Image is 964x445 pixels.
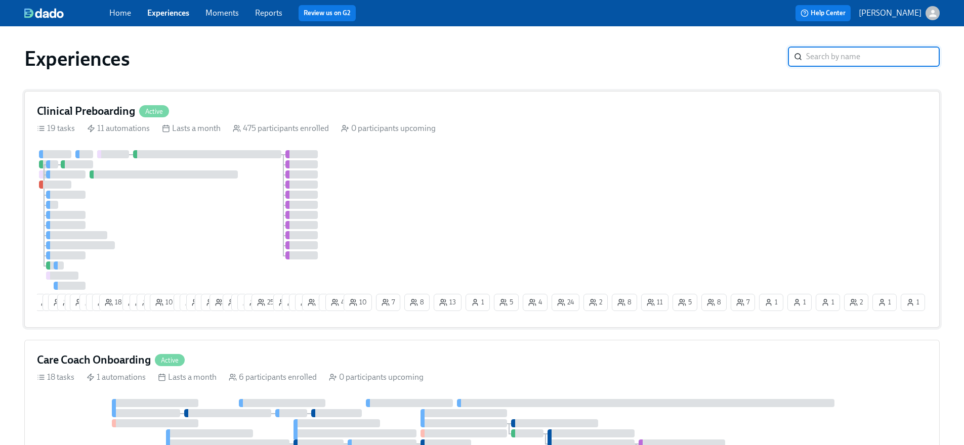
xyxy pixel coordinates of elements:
[139,108,169,115] span: Active
[200,297,215,307] span: 6
[201,294,229,311] button: 23
[872,294,897,311] button: 1
[186,294,214,311] button: 15
[466,294,490,311] button: 1
[344,294,372,311] button: 10
[821,297,834,307] span: 1
[231,294,257,311] button: 9
[105,297,122,307] span: 18
[282,294,307,311] button: 6
[376,294,400,311] button: 7
[302,294,330,311] button: 15
[678,297,692,307] span: 5
[249,297,267,307] span: 16
[494,294,519,311] button: 5
[349,297,366,307] span: 10
[142,297,156,307] span: 9
[523,294,548,311] button: 4
[179,297,192,307] span: 7
[287,297,302,307] span: 6
[528,297,542,307] span: 4
[24,91,940,328] a: Clinical PreboardingActive19 tasks 11 automations Lasts a month 475 participants enrolled 0 parti...
[162,123,221,134] div: Lasts a month
[795,5,851,21] button: Help Center
[150,294,178,311] button: 10
[205,8,239,18] a: Moments
[37,372,74,383] div: 18 tasks
[43,294,68,311] button: 8
[237,294,265,311] button: 12
[859,8,921,19] p: [PERSON_NAME]
[75,297,93,307] span: 19
[583,294,608,311] button: 2
[57,294,82,311] button: 4
[122,294,148,311] button: 9
[471,297,484,307] span: 1
[41,297,55,307] span: 4
[329,372,424,383] div: 0 participants upcoming
[87,372,146,383] div: 1 automations
[209,294,234,311] button: 3
[79,294,104,311] button: 7
[257,297,274,307] span: 25
[206,297,223,307] span: 23
[382,297,395,307] span: 7
[63,297,76,307] span: 4
[87,123,150,134] div: 11 automations
[324,297,338,307] span: 1
[736,297,749,307] span: 7
[155,297,173,307] span: 10
[304,8,351,18] a: Review us on G2
[65,294,89,311] button: 2
[128,297,142,307] span: 9
[787,294,812,311] button: 1
[557,297,574,307] span: 24
[301,297,317,307] span: 14
[92,294,119,311] button: 12
[243,297,259,307] span: 12
[92,297,106,307] span: 8
[617,297,632,307] span: 8
[192,297,208,307] span: 15
[98,297,114,307] span: 12
[325,294,350,311] button: 4
[195,294,220,311] button: 6
[331,297,345,307] span: 4
[24,47,130,71] h1: Experiences
[308,297,324,307] span: 15
[552,294,579,311] button: 24
[70,294,98,311] button: 19
[878,297,891,307] span: 1
[244,294,272,311] button: 16
[223,294,250,311] button: 11
[844,294,868,311] button: 2
[109,8,131,18] a: Home
[434,294,462,311] button: 13
[130,294,155,311] button: 8
[155,357,185,364] span: Active
[273,294,302,311] button: 10
[233,123,329,134] div: 475 participants enrolled
[144,294,169,311] button: 5
[673,294,697,311] button: 5
[158,372,217,383] div: Lasts a month
[237,297,251,307] span: 9
[319,294,343,311] button: 1
[806,47,940,67] input: Search by name
[589,297,602,307] span: 2
[299,5,356,21] button: Review us on G2
[801,8,846,18] span: Help Center
[180,294,206,311] button: 17
[229,372,317,383] div: 6 participants enrolled
[85,297,98,307] span: 7
[24,8,109,18] a: dado
[341,123,436,134] div: 0 participants upcoming
[24,8,64,18] img: dado
[612,294,637,311] button: 8
[410,297,424,307] span: 8
[279,297,296,307] span: 10
[641,294,668,311] button: 11
[99,294,128,311] button: 18
[816,294,840,311] button: 1
[859,6,940,20] button: [PERSON_NAME]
